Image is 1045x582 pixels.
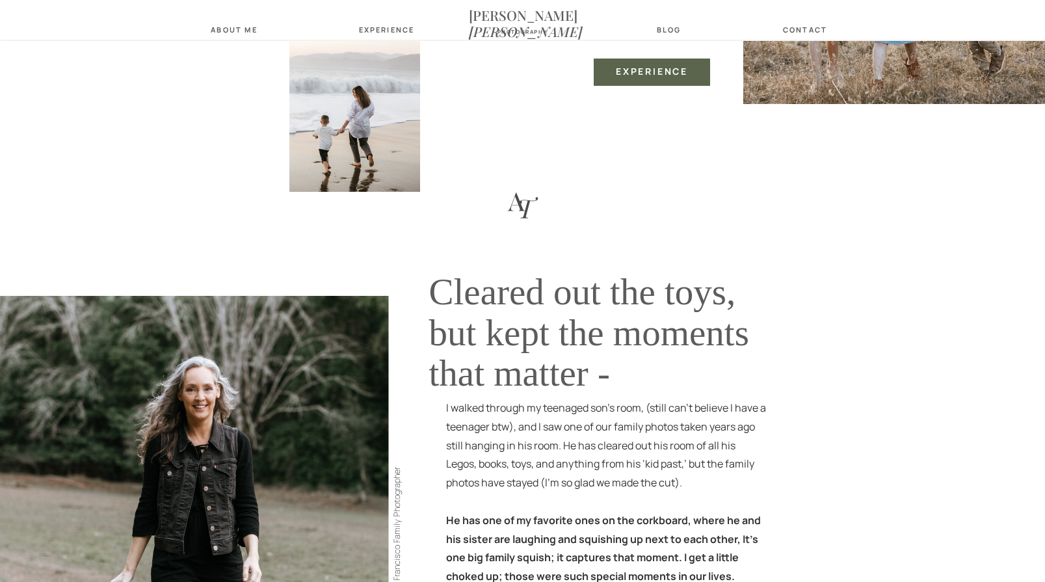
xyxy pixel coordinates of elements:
[605,66,699,79] a: Experience
[469,7,577,22] a: [PERSON_NAME][PERSON_NAME]
[469,7,577,22] nav: [PERSON_NAME]
[359,25,410,34] a: Experience
[469,22,583,40] i: [PERSON_NAME]
[490,29,555,37] a: photography
[650,25,689,34] a: blog
[207,25,261,34] a: about Me
[780,25,831,34] a: contact
[429,272,783,321] h3: Cleared out the toys, but kept the moments that matter -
